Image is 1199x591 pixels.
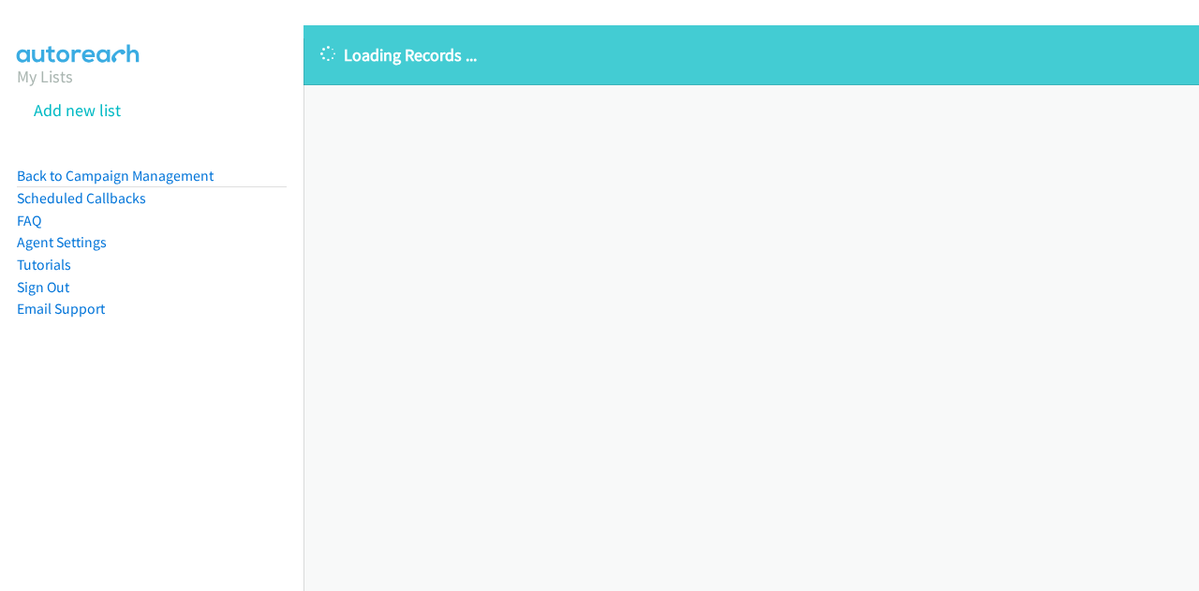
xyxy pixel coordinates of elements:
[17,256,71,273] a: Tutorials
[17,278,69,296] a: Sign Out
[17,66,73,87] a: My Lists
[34,99,121,121] a: Add new list
[17,233,107,251] a: Agent Settings
[17,167,214,185] a: Back to Campaign Management
[17,212,41,229] a: FAQ
[17,300,105,318] a: Email Support
[320,42,1182,67] p: Loading Records ...
[17,189,146,207] a: Scheduled Callbacks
